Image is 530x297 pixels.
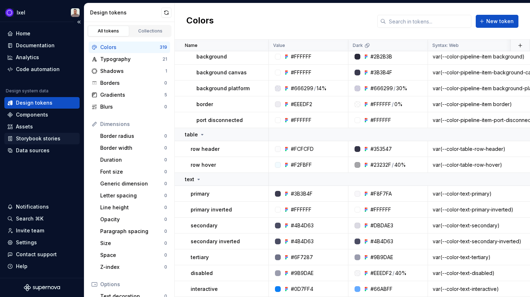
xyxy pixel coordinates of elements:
div: #DBDAE3 [370,222,393,229]
div: #FFFFFF [291,69,311,76]
a: Z-index0 [97,261,170,273]
div: 5 [164,92,167,98]
div: Components [16,111,48,118]
p: text [185,176,194,183]
div: #FCFCFD [291,145,314,153]
div: Invite team [16,227,44,234]
div: 0 [164,145,167,151]
div: Notifications [16,203,49,210]
a: Typography21 [89,53,170,65]
div: Shadows [100,67,165,75]
a: Assets [4,121,80,132]
div: / [314,85,316,92]
a: Font size0 [97,166,170,178]
div: / [393,270,394,277]
div: 0 [164,193,167,198]
div: #4B4D63 [370,238,393,245]
div: Colors [100,44,160,51]
div: Ixel [17,9,25,16]
a: Analytics [4,52,80,63]
div: 0 [164,80,167,86]
img: Alberto Roldán [71,8,80,17]
div: Gradients [100,91,164,99]
div: #4B4D63 [291,222,314,229]
div: Border width [100,144,164,152]
p: disabled [191,270,213,277]
a: Duration0 [97,154,170,166]
div: 0 [164,217,167,222]
div: Help [16,263,27,270]
div: #4B4D63 [291,238,314,245]
a: Settings [4,237,80,248]
div: 0 [164,169,167,175]
div: Line height [100,204,164,211]
button: Notifications [4,201,80,213]
div: #0D7FF4 [291,285,313,293]
div: #9B9DAE [370,254,393,261]
div: Paragraph spacing [100,228,164,235]
div: 30% [396,85,407,92]
div: 0 [164,264,167,270]
div: #353547 [370,145,392,153]
p: Dark [353,43,363,48]
p: secondary [191,222,217,229]
div: Opacity [100,216,164,223]
div: 0 [164,252,167,258]
div: Design tokens [16,99,52,106]
button: Collapse sidebar [74,17,84,27]
p: Name [185,43,198,48]
a: Borders0 [89,77,170,89]
a: Invite team [4,225,80,236]
div: #EEEDF2 [370,270,392,277]
a: Shadows1 [89,65,170,77]
div: / [392,161,394,169]
div: Options [100,281,167,288]
p: background platform [196,85,250,92]
div: Data sources [16,147,50,154]
div: #F8F7FA [370,190,392,197]
p: Value [273,43,285,48]
div: 0 [164,104,167,110]
a: Generic dimension0 [97,178,170,189]
a: Blurs0 [89,101,170,113]
div: All tokens [90,28,127,34]
div: #66ABFF [370,285,393,293]
div: #FFFFFF [291,53,311,60]
p: primary [191,190,209,197]
a: Letter spacing0 [97,190,170,201]
div: #3B3B4F [291,190,313,197]
a: Code automation [4,64,80,75]
p: row hover [191,161,216,169]
a: Components [4,109,80,121]
div: #9B9DAE [291,270,314,277]
div: 40% [395,270,407,277]
p: port disconnected [196,117,243,124]
div: #6F7287 [291,254,313,261]
div: #666299 [370,85,393,92]
button: IxelAlberto Roldán [1,5,82,20]
div: Code automation [16,66,60,73]
p: tertiary [191,254,209,261]
div: Settings [16,239,37,246]
div: #666299 [291,85,313,92]
div: Size [100,240,164,247]
button: Help [4,261,80,272]
div: Documentation [16,42,55,49]
div: 40% [394,161,406,169]
span: New token [486,18,514,25]
p: table [185,131,198,138]
div: 1 [165,68,167,74]
div: / [392,101,394,108]
div: Design system data [6,88,48,94]
p: row header [191,145,220,153]
h2: Colors [186,15,214,28]
div: Border radius [100,132,164,140]
div: Z-index [100,263,164,271]
a: Design tokens [4,97,80,109]
a: Supernova Logo [24,284,60,291]
div: #FFFFFF [370,206,391,213]
div: #23232F [370,161,391,169]
p: border [196,101,213,108]
p: secondary inverted [191,238,240,245]
a: Opacity0 [97,214,170,225]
